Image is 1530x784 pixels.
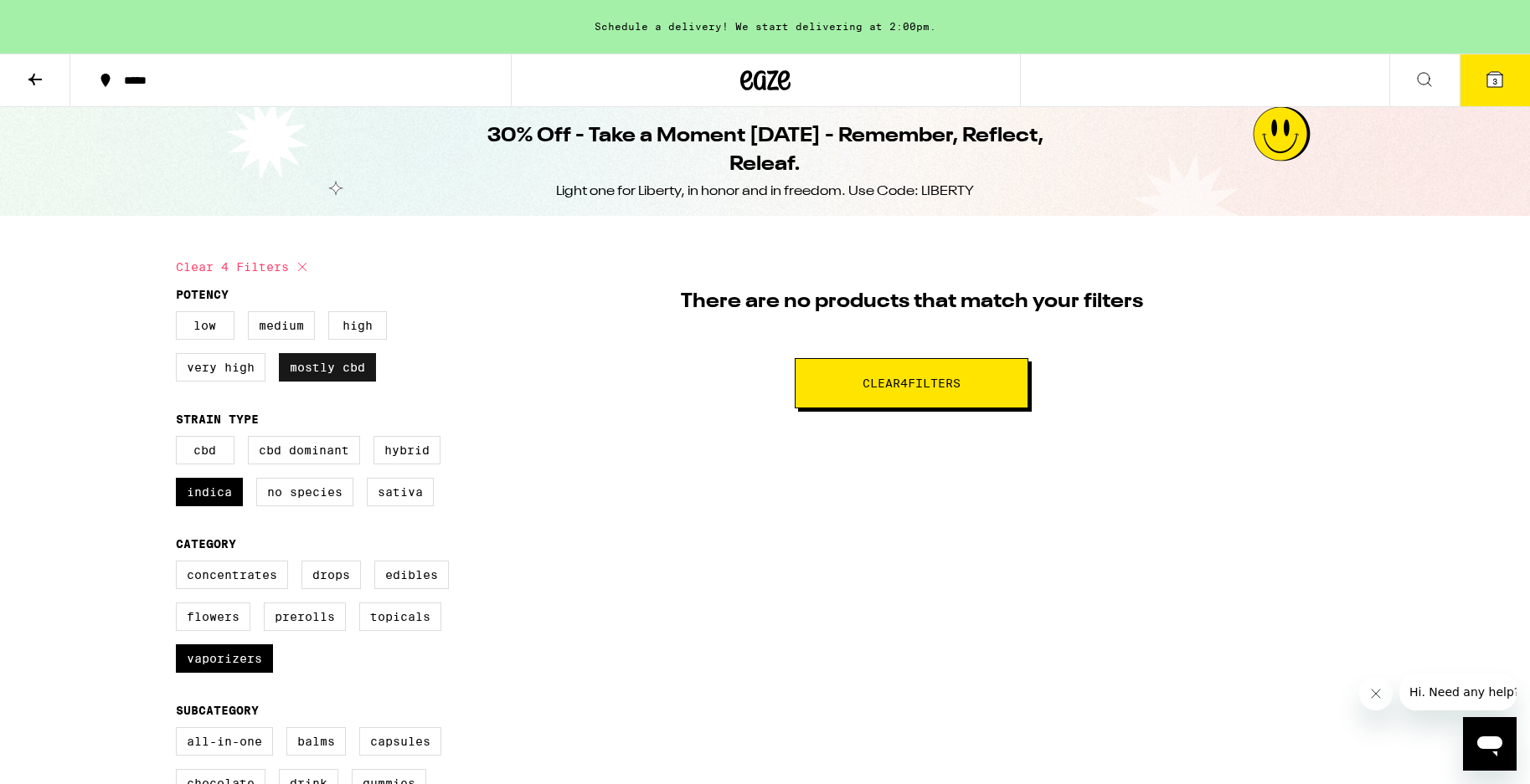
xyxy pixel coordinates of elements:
[373,436,440,464] label: Hybrid
[264,602,346,631] label: Prerolls
[359,602,441,631] label: Topicals
[286,727,346,756] label: Balms
[1399,674,1517,710] iframe: Message from company
[256,478,353,506] label: No Species
[1460,54,1530,106] button: 3
[176,436,234,464] label: CBD
[359,727,441,756] label: Capsules
[176,704,259,717] legend: Subcategory
[176,602,250,631] label: Flowers
[248,311,315,340] label: Medium
[461,122,1070,179] h1: 30% Off - Take a Moment [DATE] - Remember, Reflect, Releaf.
[176,644,273,673] label: Vaporizers
[176,311,234,340] label: Low
[176,412,259,426] legend: Strain Type
[1463,717,1517,771] iframe: Button to launch messaging window
[1492,76,1497,86] span: 3
[367,478,434,506] label: Sativa
[176,561,288,589] label: Concentrates
[279,353,376,382] label: Mostly CBD
[176,353,265,382] label: Very High
[176,537,236,551] legend: Category
[795,358,1028,408] button: Clear4filters
[176,727,273,756] label: All-In-One
[374,561,449,589] label: Edibles
[176,246,312,288] button: Clear 4 filters
[1359,677,1393,710] iframe: Close message
[328,311,387,340] label: High
[301,561,361,589] label: Drops
[681,288,1143,316] p: There are no products that match your filters
[176,478,243,506] label: Indica
[176,288,229,301] legend: Potency
[10,12,121,25] span: Hi. Need any help?
[863,377,961,389] span: Clear 4 filter s
[556,182,974,201] div: Light one for Liberty, in honor and in freedom. Use Code: LIBERTY
[248,436,360,464] label: CBD Dominant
